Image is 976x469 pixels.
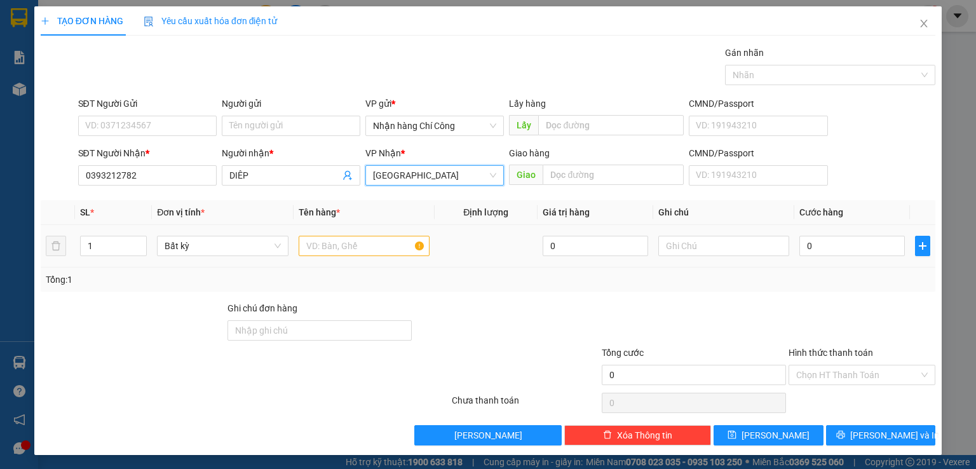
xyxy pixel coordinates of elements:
span: SL [80,207,90,217]
div: Người gửi [222,97,360,111]
button: deleteXóa Thông tin [564,425,711,445]
label: Ghi chú đơn hàng [227,303,297,313]
div: CMND/Passport [689,146,827,160]
div: Người nhận [222,146,360,160]
input: 0 [543,236,648,256]
span: Tên hàng [299,207,340,217]
span: Giá trị hàng [543,207,590,217]
span: Đơn vị tính [157,207,205,217]
span: save [728,430,736,440]
button: Close [906,6,942,42]
button: plus [915,236,930,256]
input: Ghi chú đơn hàng [227,320,412,341]
label: Hình thức thanh toán [789,348,873,358]
span: [PERSON_NAME] [454,428,522,442]
span: Cước hàng [799,207,843,217]
span: [PERSON_NAME] [742,428,810,442]
th: Ghi chú [653,200,794,225]
div: VP gửi [365,97,504,111]
button: [PERSON_NAME] [414,425,561,445]
button: printer[PERSON_NAME] và In [826,425,936,445]
input: Dọc đường [538,115,684,135]
input: Ghi Chú [658,236,789,256]
span: Lấy [509,115,538,135]
span: Sài Gòn [373,166,496,185]
label: Gán nhãn [725,48,764,58]
input: Dọc đường [543,165,684,185]
span: plus [916,241,930,251]
button: save[PERSON_NAME] [714,425,823,445]
div: Chưa thanh toán [451,393,600,416]
span: user-add [342,170,353,180]
span: Định lượng [463,207,508,217]
span: plus [41,17,50,25]
span: Giao [509,165,543,185]
span: Lấy hàng [509,99,546,109]
div: CMND/Passport [689,97,827,111]
div: Tổng: 1 [46,273,377,287]
span: close [919,18,929,29]
span: Tổng cước [602,348,644,358]
div: SĐT Người Nhận [78,146,217,160]
span: [PERSON_NAME] và In [850,428,939,442]
button: delete [46,236,66,256]
span: Nhận hàng Chí Công [373,116,496,135]
span: Bất kỳ [165,236,280,255]
span: TẠO ĐƠN HÀNG [41,16,123,26]
span: Yêu cầu xuất hóa đơn điện tử [144,16,278,26]
span: delete [603,430,612,440]
div: SĐT Người Gửi [78,97,217,111]
span: Giao hàng [509,148,550,158]
span: Xóa Thông tin [617,428,672,442]
img: icon [144,17,154,27]
input: VD: Bàn, Ghế [299,236,430,256]
span: VP Nhận [365,148,401,158]
span: printer [836,430,845,440]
